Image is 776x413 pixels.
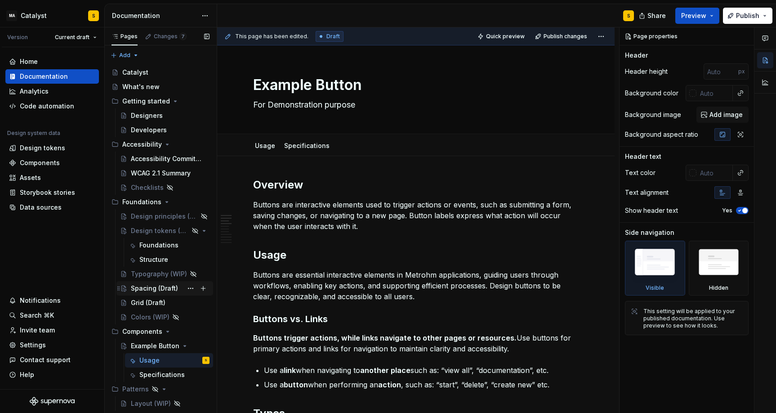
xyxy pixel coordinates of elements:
[131,212,198,221] div: Design principles (WIP)
[689,241,749,296] div: Hidden
[532,30,591,43] button: Publish changes
[139,241,178,250] div: Foundations
[119,52,130,59] span: Add
[251,74,577,96] textarea: Example Button
[92,12,95,19] div: S
[5,308,99,323] button: Search ⌘K
[5,185,99,200] a: Storybook stories
[21,11,47,20] div: Catalyst
[696,85,733,101] input: Auto
[122,68,148,77] div: Catalyst
[625,241,685,296] div: Visible
[5,171,99,185] a: Assets
[681,11,706,20] span: Preview
[125,353,213,368] a: UsageS
[7,130,60,137] div: Design system data
[625,188,669,197] div: Text alignment
[205,356,207,365] div: S
[30,397,75,406] svg: Supernova Logo
[5,141,99,155] a: Design tokens
[20,311,54,320] div: Search ⌘K
[20,87,49,96] div: Analytics
[6,10,17,21] div: MA
[131,111,163,120] div: Designers
[625,51,648,60] div: Header
[108,80,213,94] a: What's new
[251,98,577,112] textarea: For Demonstration purpose
[51,31,101,44] button: Current draft
[544,33,587,40] span: Publish changes
[131,226,189,235] div: Design tokens (WIP)
[5,200,99,215] a: Data sources
[5,353,99,367] button: Contact support
[486,33,525,40] span: Quick preview
[125,368,213,382] a: Specifications
[20,296,61,305] div: Notifications
[154,33,187,40] div: Changes
[253,248,579,262] h2: Usage
[122,82,160,91] div: What's new
[108,324,213,339] div: Components
[116,166,213,180] a: WCAG 2.1 Summary
[125,238,213,252] a: Foundations
[20,370,34,379] div: Help
[116,180,213,195] a: Checklists
[20,326,55,335] div: Invite team
[125,252,213,267] a: Structure
[122,385,149,394] div: Patterns
[5,99,99,113] a: Code automation
[360,366,410,375] strong: another place
[722,207,732,214] label: Yes
[108,65,213,80] a: Catalyst
[116,224,213,238] a: Design tokens (WIP)
[131,341,179,350] div: Example Button
[627,12,630,19] div: S
[20,158,60,167] div: Components
[625,206,678,215] div: Show header text
[253,313,579,325] h3: Buttons vs. Links
[625,130,698,139] div: Background aspect ratio
[284,142,330,149] a: Specifications
[131,169,191,178] div: WCAG 2.1 Summary
[284,366,296,375] strong: link
[5,293,99,308] button: Notifications
[116,396,213,411] a: Layout (WIP)
[108,382,213,396] div: Patterns
[625,168,656,177] div: Text color
[5,69,99,84] a: Documentation
[738,68,745,75] p: px
[625,67,668,76] div: Header height
[116,108,213,123] a: Designers
[235,33,308,40] span: This page has been edited.
[625,110,681,119] div: Background image
[20,144,65,153] div: Design tokens
[7,34,28,41] div: Version
[20,173,41,182] div: Assets
[475,30,529,43] button: Quick preview
[5,323,99,337] a: Invite team
[5,84,99,99] a: Analytics
[122,97,170,106] div: Getting started
[264,379,579,390] p: Use a when performing an , such as: “start”, “delete”, “create new” etc.
[111,33,138,40] div: Pages
[108,94,213,108] div: Getting started
[253,333,517,342] strong: Buttons trigger actions, while links navigate to other pages or resources.
[116,267,213,281] a: Typography (WIP)
[253,269,579,302] p: Buttons are essential interactive elements in Metrohm applications, guiding users through workflo...
[696,165,733,181] input: Auto
[5,54,99,69] a: Home
[116,152,213,166] a: Accessibility Commitment
[122,198,161,206] div: Foundations
[20,188,75,197] div: Storybook stories
[647,11,666,20] span: Share
[634,8,672,24] button: Share
[5,338,99,352] a: Settings
[326,33,340,40] span: Draft
[108,195,213,209] div: Foundations
[709,110,743,119] span: Add image
[131,126,167,135] div: Developers
[139,356,160,365] div: Usage
[139,370,185,379] div: Specifications
[264,365,579,376] p: Use a when navigating to such as: “view all”, “documentation”, etc.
